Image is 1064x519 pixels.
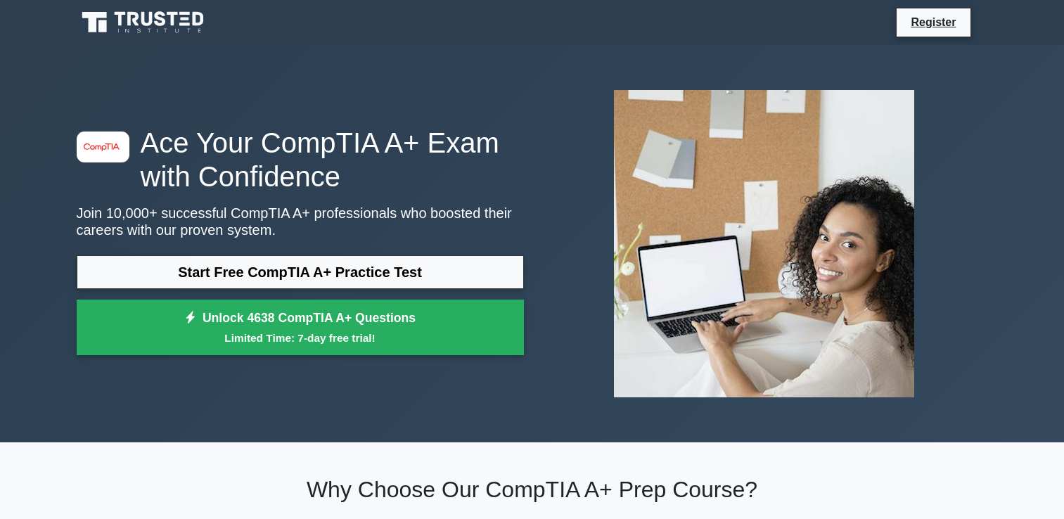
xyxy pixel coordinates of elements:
a: Unlock 4638 CompTIA A+ QuestionsLimited Time: 7-day free trial! [77,300,524,356]
a: Register [902,13,964,31]
a: Start Free CompTIA A+ Practice Test [77,255,524,289]
p: Join 10,000+ successful CompTIA A+ professionals who boosted their careers with our proven system. [77,205,524,238]
h1: Ace Your CompTIA A+ Exam with Confidence [77,126,524,193]
h2: Why Choose Our CompTIA A+ Prep Course? [77,476,988,503]
small: Limited Time: 7-day free trial! [94,330,506,346]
